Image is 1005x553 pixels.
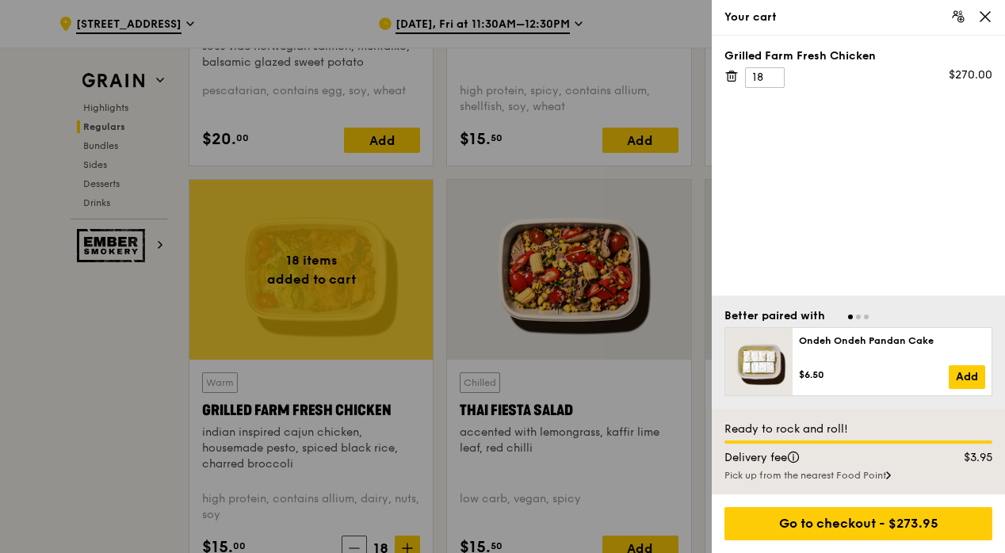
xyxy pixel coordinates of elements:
[949,67,992,83] div: $270.00
[715,450,930,466] div: Delivery fee
[856,315,861,319] span: Go to slide 2
[848,315,853,319] span: Go to slide 1
[799,334,985,347] div: Ondeh Ondeh Pandan Cake
[864,315,869,319] span: Go to slide 3
[724,308,825,324] div: Better paired with
[949,365,985,389] a: Add
[930,450,1003,466] div: $3.95
[724,507,992,540] div: Go to checkout - $273.95
[724,421,992,437] div: Ready to rock and roll!
[724,10,992,25] div: Your cart
[724,469,992,482] div: Pick up from the nearest Food Point
[724,48,992,64] div: Grilled Farm Fresh Chicken
[799,368,949,381] div: $6.50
